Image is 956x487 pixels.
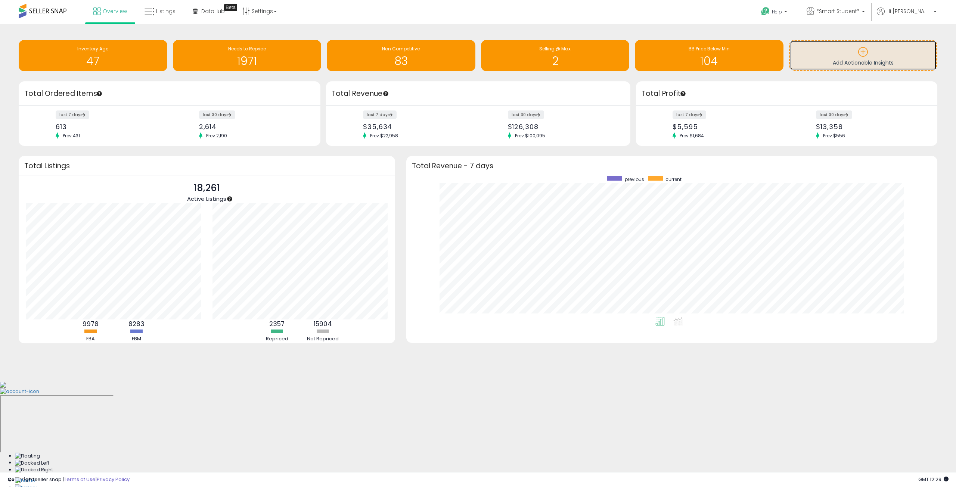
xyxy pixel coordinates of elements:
img: Docked Left [15,460,49,467]
div: Tooltip anchor [96,90,103,97]
span: Needs to Reprice [228,46,266,52]
span: BB Price Below Min [689,46,730,52]
span: current [665,176,682,182]
label: last 30 days [508,110,544,119]
a: BB Price Below Min 104 [635,40,783,71]
h1: 1971 [177,55,318,67]
a: Non Competitive 83 [327,40,475,71]
div: Tooltip anchor [224,4,237,11]
span: Prev: $556 [819,132,849,139]
div: Not Repriced [301,335,345,343]
span: Non Competitive [382,46,420,52]
b: 8283 [128,319,145,328]
div: Tooltip anchor [382,90,389,97]
span: Prev: 431 [59,132,84,139]
label: last 7 days [673,110,706,119]
span: Active Listings [187,195,226,203]
span: Inventory Age [77,46,108,52]
a: Needs to Reprice 1971 [173,40,322,71]
div: 2,614 [199,123,307,131]
div: FBA [68,335,113,343]
span: Selling @ Max [539,46,571,52]
div: $126,308 [508,123,617,131]
span: Prev: 2,190 [202,132,231,139]
h3: Total Listings [24,163,389,169]
div: $35,634 [363,123,472,131]
span: Prev: $1,684 [676,132,708,139]
i: Get Help [761,7,770,16]
div: $13,358 [816,123,924,131]
span: Prev: $100,095 [511,132,549,139]
div: FBM [114,335,159,343]
span: previous [625,176,644,182]
div: $5,595 [673,123,781,131]
b: 9978 [83,319,99,328]
a: Help [755,1,795,24]
h1: 83 [330,55,472,67]
div: 613 [56,123,164,131]
p: 18,261 [187,181,226,195]
span: Hi [PERSON_NAME] [887,7,931,15]
span: Add Actionable Insights [833,59,894,66]
h1: 104 [639,55,780,67]
span: Listings [156,7,176,15]
h3: Total Profit [642,88,932,99]
h3: Total Revenue - 7 days [412,163,932,169]
a: Add Actionable Insights [790,41,937,70]
h3: Total Revenue [332,88,625,99]
span: *Smart Student* [816,7,860,15]
a: Selling @ Max 2 [481,40,630,71]
h1: 2 [485,55,626,67]
span: DataHub [201,7,225,15]
span: Overview [103,7,127,15]
img: Docked Right [15,466,53,474]
label: last 30 days [816,110,852,119]
h1: 47 [22,55,164,67]
span: Prev: $22,958 [366,132,402,139]
img: Floating [15,453,40,460]
b: 2357 [269,319,285,328]
span: Help [772,9,782,15]
div: Tooltip anchor [226,196,233,202]
h3: Total Ordered Items [24,88,315,99]
label: last 7 days [56,110,89,119]
div: Repriced [255,335,299,343]
a: Hi [PERSON_NAME] [877,7,937,24]
label: last 30 days [199,110,235,119]
b: 15904 [314,319,332,328]
div: Tooltip anchor [680,90,686,97]
label: last 7 days [363,110,397,119]
a: Inventory Age 47 [19,40,167,71]
img: Home [15,477,35,484]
